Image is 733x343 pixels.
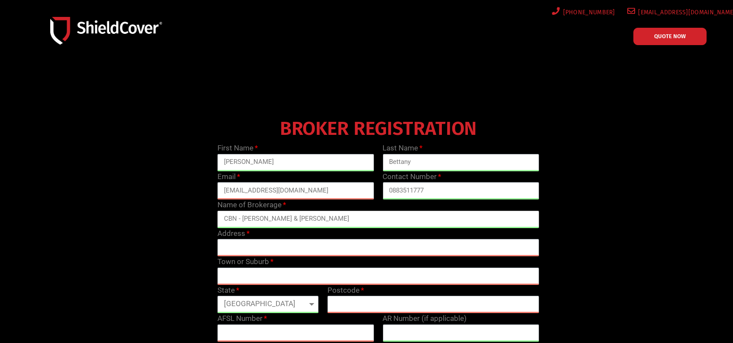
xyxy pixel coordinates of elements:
[217,313,267,324] label: AFSL Number
[217,143,258,154] label: First Name
[560,7,615,18] span: [PHONE_NUMBER]
[217,256,273,268] label: Town or Suburb
[654,33,686,39] span: QUOTE NOW
[550,7,615,18] a: [PHONE_NUMBER]
[383,313,467,324] label: AR Number (if applicable)
[217,199,286,211] label: Name of Brokerage
[383,171,441,183] label: Contact Number
[217,171,240,183] label: Email
[213,124,544,134] h4: BROKER REGISTRATION
[217,228,250,239] label: Address
[50,17,162,44] img: Shield-Cover-Underwriting-Australia-logo-full
[383,143,422,154] label: Last Name
[217,285,239,296] label: State
[633,28,707,45] a: QUOTE NOW
[328,285,364,296] label: Postcode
